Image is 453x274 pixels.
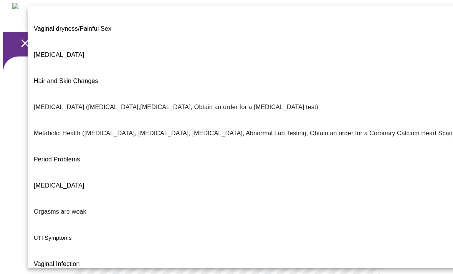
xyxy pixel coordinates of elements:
span: Hair and Skin Changes [34,78,98,84]
span: Period Problems [34,156,80,163]
span: [MEDICAL_DATA] [34,182,84,189]
span: Vaginal Infection [34,261,80,267]
span: UTI Symptoms [34,235,72,241]
p: [MEDICAL_DATA] ([MEDICAL_DATA],[MEDICAL_DATA], Obtain an order for a [MEDICAL_DATA] test) [34,103,318,112]
p: Orgasms are weak [34,207,86,216]
span: Vaginal dryness/Painful Sex [34,25,111,32]
span: [MEDICAL_DATA] [34,51,84,58]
